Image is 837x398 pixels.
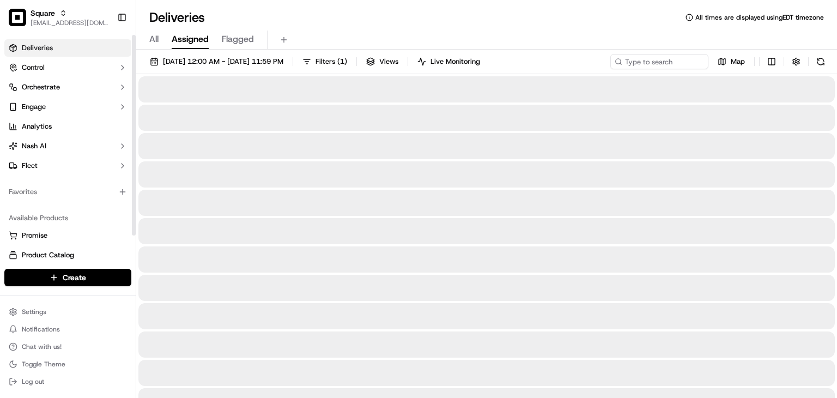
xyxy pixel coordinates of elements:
[316,57,347,67] span: Filters
[361,54,403,69] button: Views
[22,377,44,386] span: Log out
[813,54,828,69] button: Refresh
[22,102,46,112] span: Engage
[430,57,480,67] span: Live Monitoring
[222,33,254,46] span: Flagged
[149,33,159,46] span: All
[4,157,131,174] button: Fleet
[9,231,127,240] a: Promise
[149,9,205,26] h1: Deliveries
[4,322,131,337] button: Notifications
[22,63,45,73] span: Control
[22,325,60,334] span: Notifications
[163,57,283,67] span: [DATE] 12:00 AM - [DATE] 11:59 PM
[4,59,131,76] button: Control
[31,8,55,19] button: Square
[9,9,26,26] img: Square
[22,122,52,131] span: Analytics
[4,269,131,286] button: Create
[145,54,288,69] button: [DATE] 12:00 AM - [DATE] 11:59 PM
[22,141,46,151] span: Nash AI
[22,43,53,53] span: Deliveries
[298,54,352,69] button: Filters(1)
[4,209,131,227] div: Available Products
[4,357,131,372] button: Toggle Theme
[22,342,62,351] span: Chat with us!
[4,39,131,57] a: Deliveries
[610,54,708,69] input: Type to search
[4,183,131,201] div: Favorites
[22,250,74,260] span: Product Catalog
[713,54,750,69] button: Map
[4,137,131,155] button: Nash AI
[4,339,131,354] button: Chat with us!
[4,304,131,319] button: Settings
[22,161,38,171] span: Fleet
[337,57,347,67] span: ( 1 )
[4,374,131,389] button: Log out
[379,57,398,67] span: Views
[4,246,131,264] button: Product Catalog
[4,79,131,96] button: Orchestrate
[413,54,485,69] button: Live Monitoring
[4,118,131,135] a: Analytics
[22,307,46,316] span: Settings
[22,82,60,92] span: Orchestrate
[31,19,108,27] button: [EMAIL_ADDRESS][DOMAIN_NAME]
[4,4,113,31] button: SquareSquare[EMAIL_ADDRESS][DOMAIN_NAME]
[9,250,127,260] a: Product Catalog
[731,57,745,67] span: Map
[695,13,824,22] span: All times are displayed using EDT timezone
[4,227,131,244] button: Promise
[22,360,65,369] span: Toggle Theme
[22,231,47,240] span: Promise
[172,33,209,46] span: Assigned
[63,272,86,283] span: Create
[4,98,131,116] button: Engage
